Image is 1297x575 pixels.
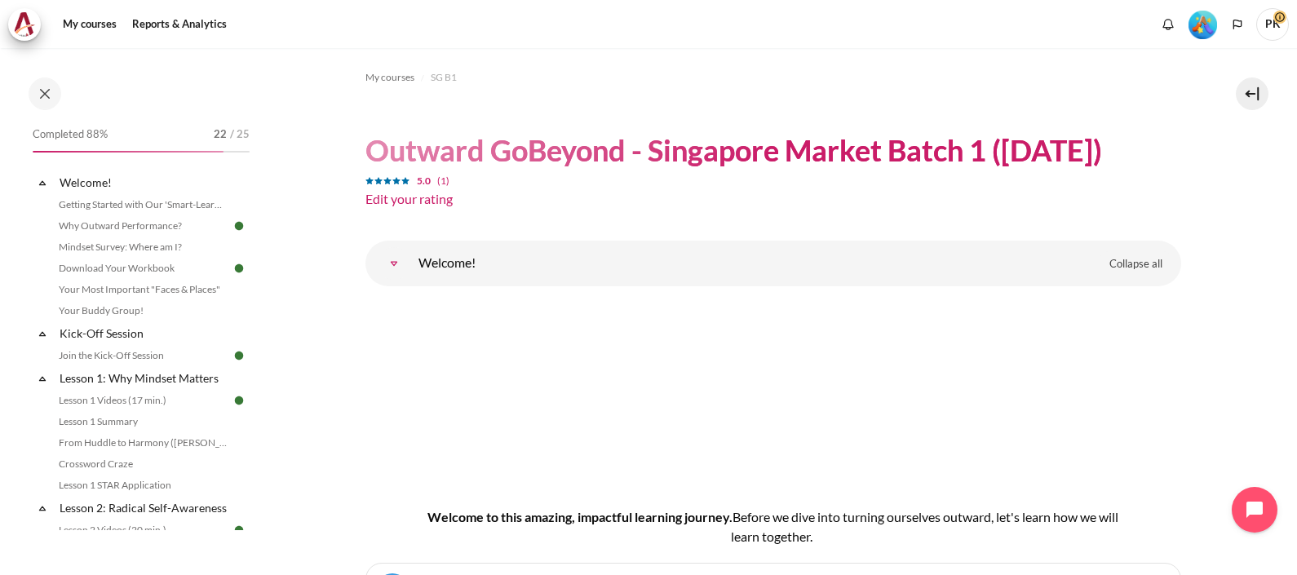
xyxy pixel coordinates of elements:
div: 88% [33,151,224,153]
span: Collapse [34,370,51,387]
img: Done [232,348,246,363]
img: Architeck [13,12,36,37]
a: Welcome! [378,247,410,280]
a: Kick-Off Session [57,322,232,344]
a: Lesson 1 STAR Application [54,475,232,495]
a: Lesson 2 Videos (20 min.) [54,520,232,540]
a: Lesson 1 Videos (17 min.) [54,391,232,410]
span: 22 [214,126,227,143]
a: Reports & Analytics [126,8,232,41]
img: Done [232,393,246,408]
a: My courses [57,8,122,41]
a: Mindset Survey: Where am I? [54,237,232,257]
a: SG B1 [431,68,457,87]
span: Collapse [34,325,51,342]
a: Collapse all [1097,250,1175,278]
span: Collapse [34,500,51,516]
span: efore we dive into turning ourselves outward, let's learn how we will learn together. [731,509,1118,544]
a: Why Outward Performance? [54,216,232,236]
a: Join the Kick-Off Session [54,346,232,365]
a: Getting Started with Our 'Smart-Learning' Platform [54,195,232,215]
img: Done [232,219,246,233]
div: Level #5 [1189,9,1217,39]
span: B [733,509,741,524]
a: Crossword Craze [54,454,232,474]
span: Collapse [34,175,51,191]
span: Completed 88% [33,126,108,143]
a: Your Buddy Group! [54,301,232,321]
img: Done [232,261,246,276]
a: From Huddle to Harmony ([PERSON_NAME]'s Story) [54,433,232,453]
span: PK [1256,8,1289,41]
a: Download Your Workbook [54,259,232,278]
span: 5.0 [417,175,431,187]
img: Done [232,523,246,537]
a: Your Most Important "Faces & Places" [54,280,232,299]
div: Show notification window with no new notifications [1156,12,1180,37]
a: Lesson 1 Summary [54,412,232,431]
h4: Welcome to this amazing, impactful learning journey. [418,507,1129,546]
nav: Navigation bar [365,64,1181,91]
a: Architeck Architeck [8,8,49,41]
a: User menu [1256,8,1289,41]
img: Level #5 [1189,11,1217,39]
span: My courses [365,70,414,85]
button: Languages [1225,12,1250,37]
a: 5.0(1) [365,171,449,187]
a: Welcome! [57,171,232,193]
a: My courses [365,68,414,87]
a: Edit your rating [365,191,453,206]
h1: Outward GoBeyond - Singapore Market Batch 1 ([DATE]) [365,131,1102,170]
a: Level #5 [1182,9,1224,39]
a: Lesson 2: Radical Self-Awareness [57,497,232,519]
span: SG B1 [431,70,457,85]
span: Collapse all [1109,256,1162,272]
a: Lesson 1: Why Mindset Matters [57,367,232,389]
span: / 25 [230,126,250,143]
span: (1) [437,175,449,187]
